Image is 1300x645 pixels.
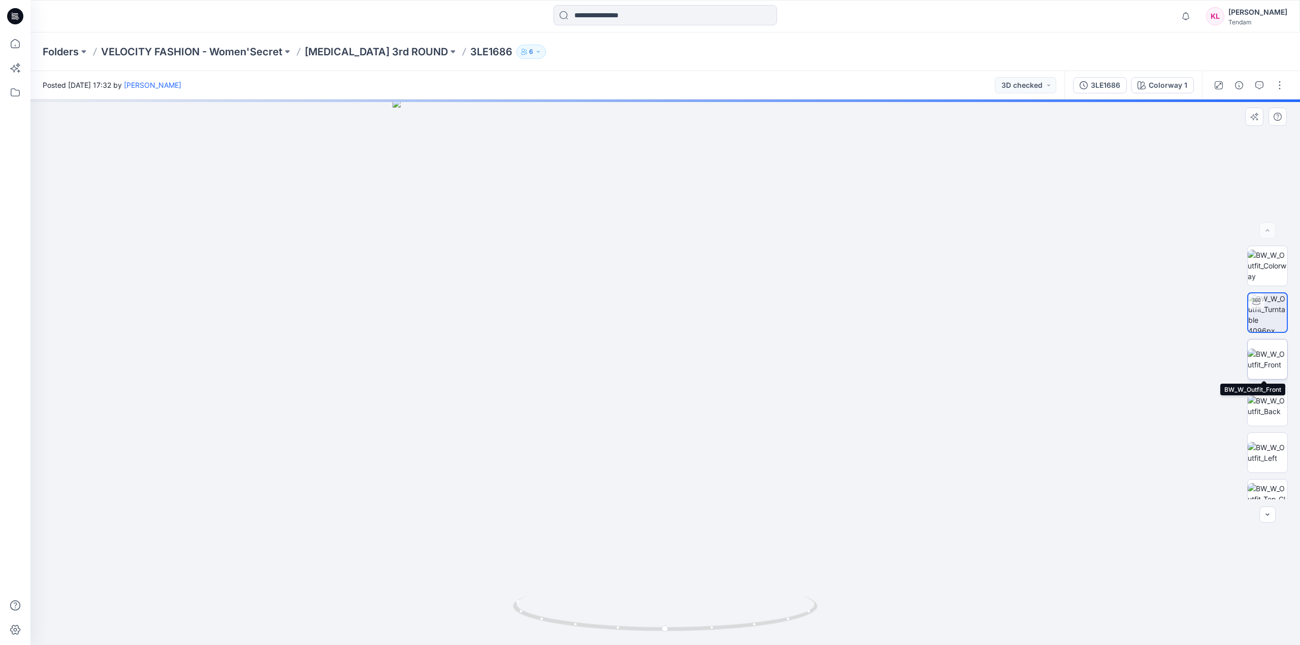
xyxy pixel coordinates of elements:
[1131,77,1194,93] button: Colorway 1
[1091,80,1120,91] div: 3LE1686
[1149,80,1187,91] div: Colorway 1
[124,81,181,89] a: [PERSON_NAME]
[1231,77,1247,93] button: Details
[1248,483,1287,515] img: BW_W_Outfit_Top_CloseUp
[1228,18,1287,26] div: Tendam
[1248,293,1287,332] img: BW_W_Outfit_Turntable 4096px
[1228,6,1287,18] div: [PERSON_NAME]
[470,45,512,59] p: 3LE1686
[1073,77,1127,93] button: 3LE1686
[43,45,79,59] a: Folders
[1248,395,1287,417] img: BW_W_Outfit_Back
[1206,7,1224,25] div: KL
[1248,349,1287,370] img: BW_W_Outfit_Front
[516,45,546,59] button: 6
[1248,250,1287,282] img: BW_W_Outfit_Colorway
[101,45,282,59] a: VELOCITY FASHION - Women'Secret
[529,46,533,57] p: 6
[43,80,181,90] span: Posted [DATE] 17:32 by
[1248,442,1287,463] img: BW_W_Outfit_Left
[305,45,448,59] a: [MEDICAL_DATA] 3rd ROUND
